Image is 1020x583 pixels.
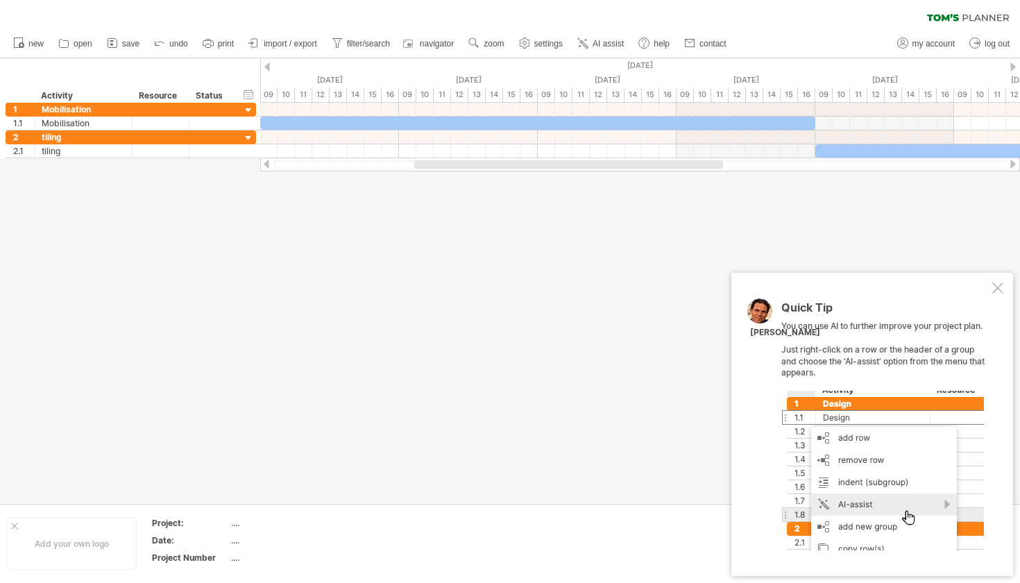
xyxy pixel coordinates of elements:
div: .... [231,517,348,529]
a: zoom [465,35,508,53]
a: my account [894,35,959,53]
div: 10 [694,87,711,102]
div: 14 [347,87,364,102]
div: 13 [885,87,902,102]
span: my account [912,39,955,49]
span: undo [169,39,188,49]
div: 12 [451,87,468,102]
span: settings [534,39,563,49]
div: 09 [260,87,278,102]
a: save [103,35,144,53]
div: 14 [763,87,781,102]
a: print [199,35,238,53]
div: 10 [416,87,434,102]
a: filter/search [328,35,394,53]
div: 16 [937,87,954,102]
div: 11 [850,87,867,102]
div: 15 [781,87,798,102]
div: Activity [41,89,124,103]
div: 12 [867,87,885,102]
span: import / export [264,39,317,49]
div: Add your own logo [7,518,137,570]
span: open [74,39,92,49]
div: 16 [798,87,815,102]
div: 14 [486,87,503,102]
span: contact [699,39,726,49]
div: tiling [42,130,125,144]
div: 15 [364,87,382,102]
a: import / export [245,35,321,53]
a: new [10,35,48,53]
div: You can use AI to further improve your project plan. Just right-click on a row or the header of a... [781,302,989,550]
a: navigator [401,35,458,53]
div: Wednesday, 1 October 2025 [260,73,399,87]
div: Resource [139,89,181,103]
a: help [635,35,674,53]
div: 14 [624,87,642,102]
div: Sunday, 5 October 2025 [815,73,954,87]
span: navigator [420,39,454,49]
div: 11 [989,87,1006,102]
div: Quick Tip [781,302,989,321]
div: 16 [382,87,399,102]
div: 10 [555,87,572,102]
div: 10 [833,87,850,102]
div: Saturday, 4 October 2025 [677,73,815,87]
div: Mobilisation [42,103,125,116]
div: 11 [434,87,451,102]
div: 12 [729,87,746,102]
div: Project Number [152,552,228,564]
div: Thursday, 2 October 2025 [399,73,538,87]
div: 09 [815,87,833,102]
div: 10 [278,87,295,102]
div: 12 [590,87,607,102]
div: Project: [152,517,228,529]
span: filter/search [347,39,390,49]
div: 1.1 [13,117,34,130]
div: Mobilisation [42,117,125,130]
span: print [218,39,234,49]
div: 13 [330,87,347,102]
div: 13 [607,87,624,102]
span: new [28,39,44,49]
div: Friday, 3 October 2025 [538,73,677,87]
div: 15 [919,87,937,102]
div: 10 [971,87,989,102]
div: 14 [902,87,919,102]
div: 09 [677,87,694,102]
div: 2 [13,130,34,144]
a: open [55,35,96,53]
div: Date: [152,534,228,546]
div: 12 [312,87,330,102]
a: contact [681,35,731,53]
div: 2.1 [13,144,34,158]
div: 16 [659,87,677,102]
div: Status [196,89,226,103]
a: settings [516,35,567,53]
div: 15 [642,87,659,102]
div: 1 [13,103,34,116]
div: 11 [711,87,729,102]
div: 13 [468,87,486,102]
div: 09 [399,87,416,102]
div: 11 [295,87,312,102]
div: 09 [538,87,555,102]
span: AI assist [593,39,624,49]
div: .... [231,552,348,564]
div: 13 [746,87,763,102]
div: .... [231,534,348,546]
span: log out [985,39,1010,49]
span: save [122,39,139,49]
div: 16 [520,87,538,102]
a: AI assist [574,35,628,53]
div: tiling [42,144,125,158]
a: undo [151,35,192,53]
div: [PERSON_NAME] [750,327,820,339]
a: log out [966,35,1014,53]
span: help [654,39,670,49]
div: 11 [572,87,590,102]
span: zoom [484,39,504,49]
div: 09 [954,87,971,102]
div: 15 [503,87,520,102]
